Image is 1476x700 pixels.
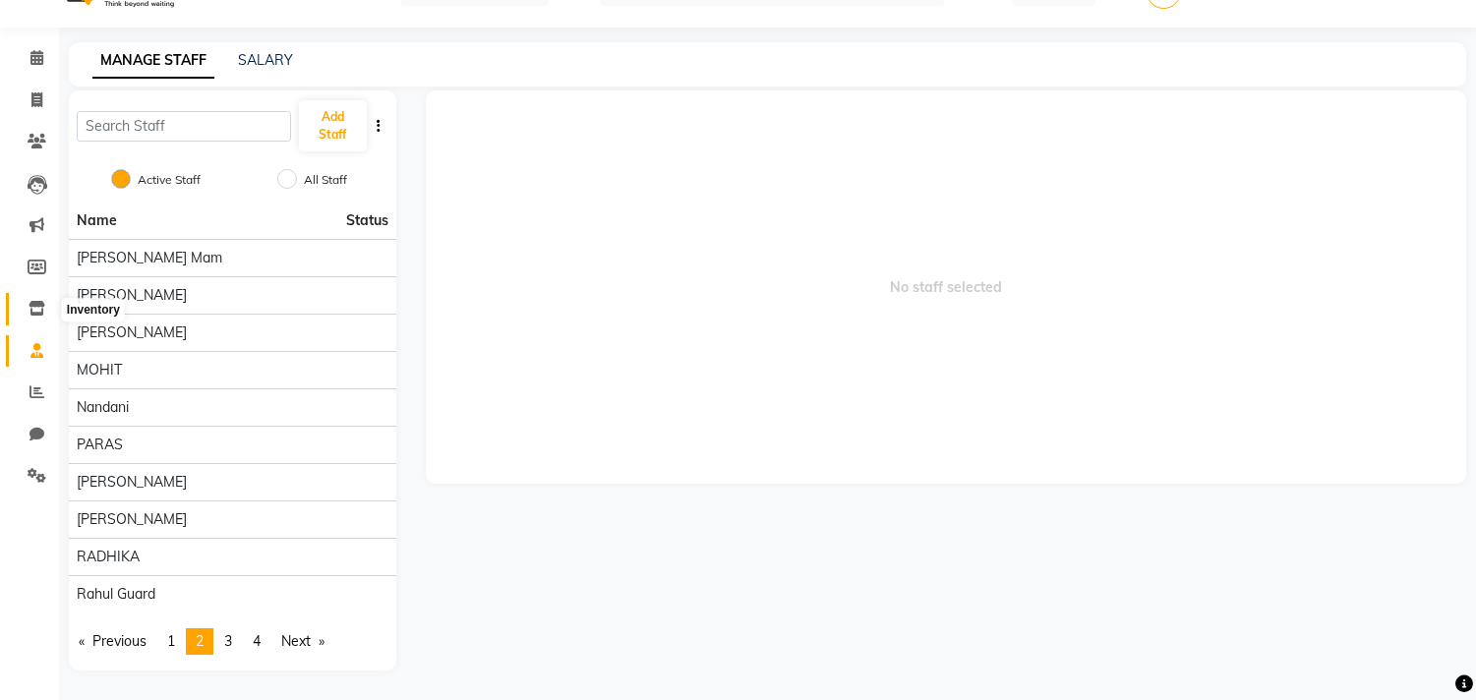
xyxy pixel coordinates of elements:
a: SALARY [238,51,293,69]
span: 4 [253,632,261,650]
input: Search Staff [77,111,291,142]
button: Add Staff [299,100,367,151]
span: 1 [167,632,175,650]
span: MOHIT [77,360,122,380]
div: Inventory [62,299,125,322]
span: Name [77,211,117,229]
span: No staff selected [426,90,1466,484]
label: All Staff [304,171,347,189]
a: Previous [69,628,156,655]
span: [PERSON_NAME] [77,509,187,530]
span: 3 [224,632,232,650]
span: RADHIKA [77,547,140,567]
span: 2 [196,632,204,650]
span: [PERSON_NAME] [77,285,187,306]
span: Nandani [77,397,129,418]
a: Next [271,628,334,655]
span: [PERSON_NAME] [77,322,187,343]
label: Active Staff [138,171,201,189]
span: [PERSON_NAME] [77,472,187,493]
span: Rahul guard [77,584,155,605]
nav: Pagination [69,628,396,655]
span: Status [346,210,388,231]
a: MANAGE STAFF [92,43,214,79]
span: PARAS [77,435,123,455]
span: [PERSON_NAME] mam [77,248,222,268]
